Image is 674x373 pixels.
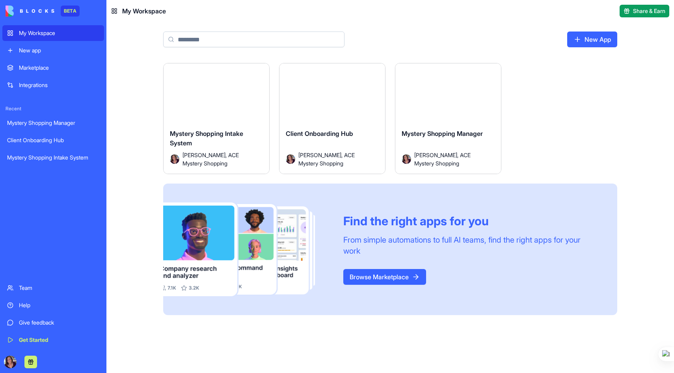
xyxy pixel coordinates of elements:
[286,154,295,164] img: Avatar
[7,154,99,161] div: Mystery Shopping Intake System
[279,63,385,174] a: Client Onboarding HubAvatar[PERSON_NAME], ACE Mystery Shopping
[2,132,104,148] a: Client Onboarding Hub
[2,115,104,131] a: Mystery Shopping Manager
[298,151,372,167] span: [PERSON_NAME], ACE Mystery Shopping
[2,315,104,330] a: Give feedback
[620,5,669,17] button: Share & Earn
[633,7,665,15] span: Share & Earn
[286,130,353,137] span: Client Onboarding Hub
[4,356,17,368] img: ACg8ocIAE6wgsgHe9tMraKf-hAp8HJ_1XYJJkosSgrxIF3saiq0oh1HR=s96-c
[170,154,179,164] img: Avatar
[402,130,483,137] span: Mystery Shopping Manager
[61,6,80,17] div: BETA
[2,60,104,76] a: Marketplace
[170,130,243,147] span: Mystery Shopping Intake System
[19,301,99,309] div: Help
[122,6,166,16] span: My Workspace
[19,284,99,292] div: Team
[343,214,598,228] div: Find the right apps for you
[19,319,99,327] div: Give feedback
[6,6,54,17] img: logo
[402,154,411,164] img: Avatar
[2,77,104,93] a: Integrations
[2,297,104,313] a: Help
[19,46,99,54] div: New app
[19,29,99,37] div: My Workspace
[7,119,99,127] div: Mystery Shopping Manager
[19,336,99,344] div: Get Started
[6,6,80,17] a: BETA
[7,136,99,144] div: Client Onboarding Hub
[163,202,331,297] img: Frame_181_egmpey.png
[414,151,488,167] span: [PERSON_NAME], ACE Mystery Shopping
[2,150,104,165] a: Mystery Shopping Intake System
[19,64,99,72] div: Marketplace
[182,151,257,167] span: [PERSON_NAME], ACE Mystery Shopping
[2,25,104,41] a: My Workspace
[395,63,501,174] a: Mystery Shopping ManagerAvatar[PERSON_NAME], ACE Mystery Shopping
[343,234,598,256] div: From simple automations to full AI teams, find the right apps for your work
[19,81,99,89] div: Integrations
[2,106,104,112] span: Recent
[163,63,270,174] a: Mystery Shopping Intake SystemAvatar[PERSON_NAME], ACE Mystery Shopping
[2,332,104,348] a: Get Started
[2,43,104,58] a: New app
[567,32,617,47] a: New App
[2,280,104,296] a: Team
[343,269,426,285] a: Browse Marketplace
